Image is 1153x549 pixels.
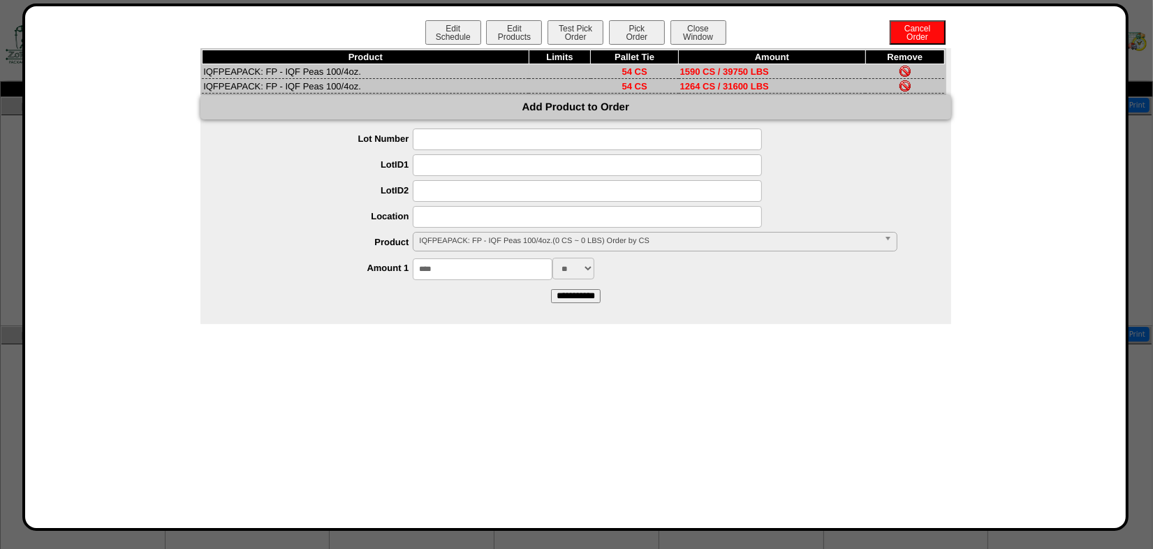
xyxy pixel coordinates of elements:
[679,50,865,64] th: Amount
[228,133,413,144] label: Lot Number
[228,263,413,273] label: Amount 1
[591,50,679,64] th: Pallet Tie
[228,159,413,170] label: LotID1
[228,211,413,221] label: Location
[680,66,769,77] span: 1590 CS / 39750 LBS
[865,50,944,64] th: Remove
[670,20,726,45] button: CloseWindow
[200,95,951,119] div: Add Product to Order
[899,80,911,91] img: Remove Item
[890,20,946,45] button: CancelOrder
[899,66,911,77] img: Remove Item
[228,185,413,196] label: LotID2
[529,50,590,64] th: Limits
[425,20,481,45] button: EditSchedule
[622,81,647,91] span: 54 CS
[202,79,529,94] td: IQFPEAPACK: FP - IQF Peas 100/4oz.
[622,66,647,77] span: 54 CS
[202,50,529,64] th: Product
[228,237,413,247] label: Product
[680,81,769,91] span: 1264 CS / 31600 LBS
[202,64,529,79] td: IQFPEAPACK: FP - IQF Peas 100/4oz.
[419,233,878,249] span: IQFPEAPACK: FP - IQF Peas 100/4oz.(0 CS ~ 0 LBS) Order by CS
[609,20,665,45] button: PickOrder
[669,31,728,42] a: CloseWindow
[548,20,603,45] button: Test PickOrder
[486,20,542,45] button: EditProducts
